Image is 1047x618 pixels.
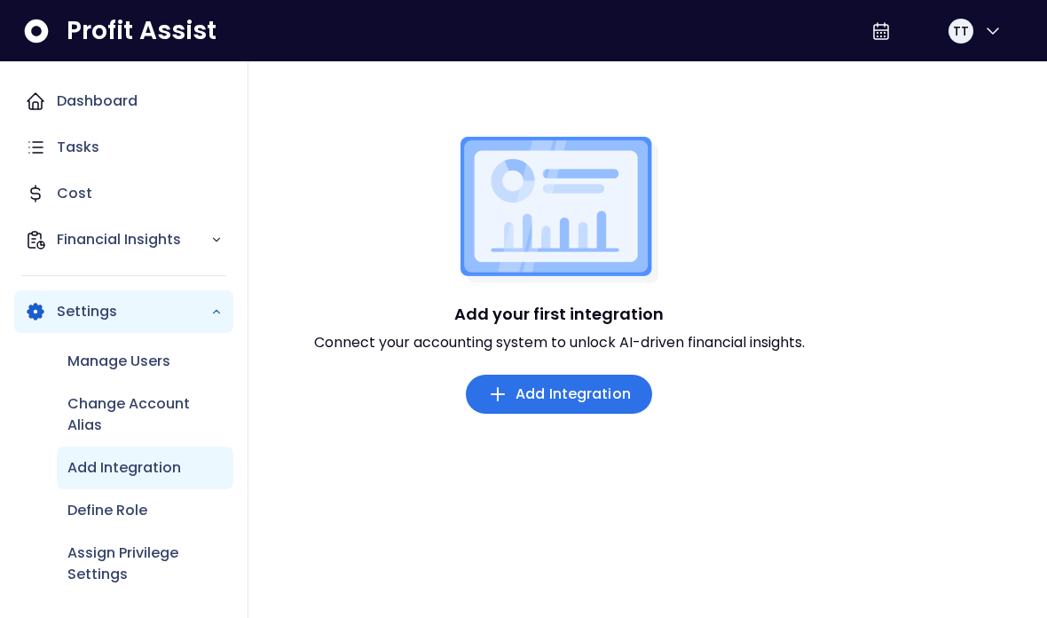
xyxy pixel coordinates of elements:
[461,137,658,283] img: Integration illustration
[57,137,99,158] p: Tasks
[67,543,223,585] p: Assign Privilege Settings
[57,301,210,322] p: Settings
[67,500,147,521] p: Define Role
[67,457,181,479] p: Add Integration
[314,332,805,353] span: Connect your accounting system to unlock AI-driven financial insights.
[67,15,216,47] span: Profit Assist
[57,229,210,250] p: Financial Insights
[57,91,138,112] p: Dashboard
[466,375,652,414] button: Add Integration
[67,351,170,372] p: Manage Users
[516,384,631,405] span: Add Integration
[953,22,969,40] span: TT
[57,183,92,204] p: Cost
[454,304,664,325] span: Add your first integration
[67,393,223,436] p: Change Account Alias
